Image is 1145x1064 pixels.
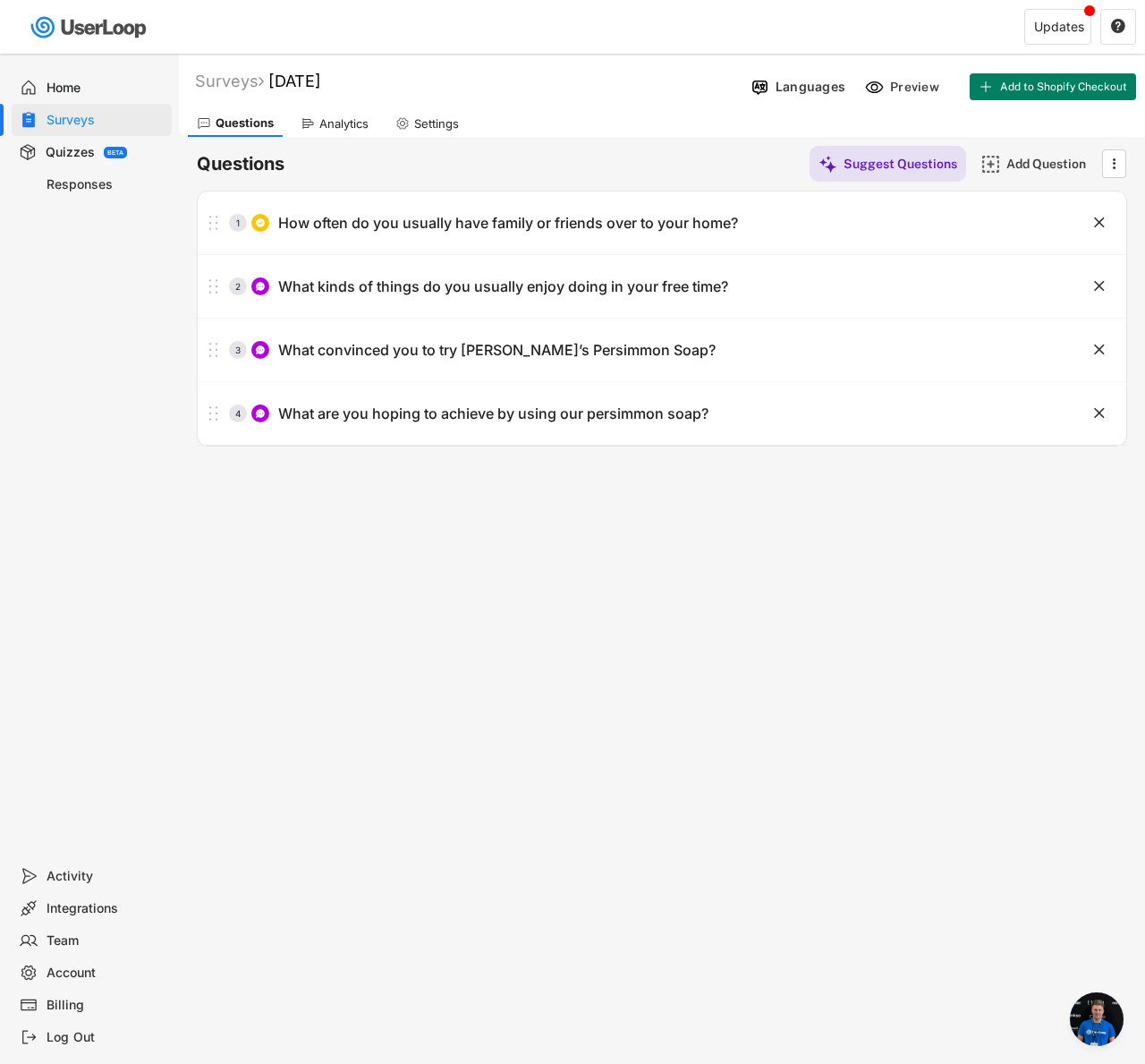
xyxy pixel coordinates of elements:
[278,214,738,233] div: How often do you usually have family or friends over to your home?
[1090,341,1108,359] button: 
[255,408,266,419] img: ConversationMinor.svg
[47,932,165,949] div: Team
[255,345,266,355] img: ConversationMinor.svg
[278,404,708,423] div: What are you hoping to achieve by using our persimmon soap?
[970,73,1136,100] button: Add to Shopify Checkout
[1111,18,1125,34] text: 
[47,868,165,885] div: Activity
[319,116,369,132] div: Analytics
[1090,404,1108,422] button: 
[268,72,321,90] font: [DATE]
[278,341,716,360] div: What convinced you to try [PERSON_NAME]’s Persimmon Soap?
[1113,154,1116,173] text: 
[1006,156,1096,172] div: Add Question
[751,78,769,97] img: Language%20Icon.svg
[1090,214,1108,232] button: 
[1094,340,1105,359] text: 
[818,155,837,174] img: MagicMajor%20%28Purple%29.svg
[229,218,247,227] div: 1
[844,156,957,172] div: Suggest Questions
[47,997,165,1014] div: Billing
[47,112,165,129] div: Surveys
[414,116,459,132] div: Settings
[1034,21,1084,33] div: Updates
[216,115,274,131] div: Questions
[1000,81,1127,92] span: Add to Shopify Checkout
[1094,213,1105,232] text: 
[107,149,123,156] div: BETA
[1090,277,1108,295] button: 
[46,144,95,161] div: Quizzes
[195,71,264,91] div: Surveys
[890,79,944,95] div: Preview
[229,409,247,418] div: 4
[27,9,153,46] img: userloop-logo-01.svg
[776,79,845,95] div: Languages
[255,217,266,228] img: CircleTickMinorWhite.svg
[255,281,266,292] img: ConversationMinor.svg
[229,345,247,354] div: 3
[1110,19,1126,35] button: 
[47,1029,165,1046] div: Log Out
[1105,150,1123,177] button: 
[47,965,165,982] div: Account
[1094,404,1105,422] text: 
[197,152,284,176] h6: Questions
[1070,992,1124,1046] div: Open chat
[229,282,247,291] div: 2
[47,900,165,917] div: Integrations
[981,155,1000,174] img: AddMajor.svg
[278,277,728,296] div: What kinds of things do you usually enjoy doing in your free time?
[1094,277,1105,295] text: 
[47,176,165,193] div: Responses
[47,80,165,97] div: Home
